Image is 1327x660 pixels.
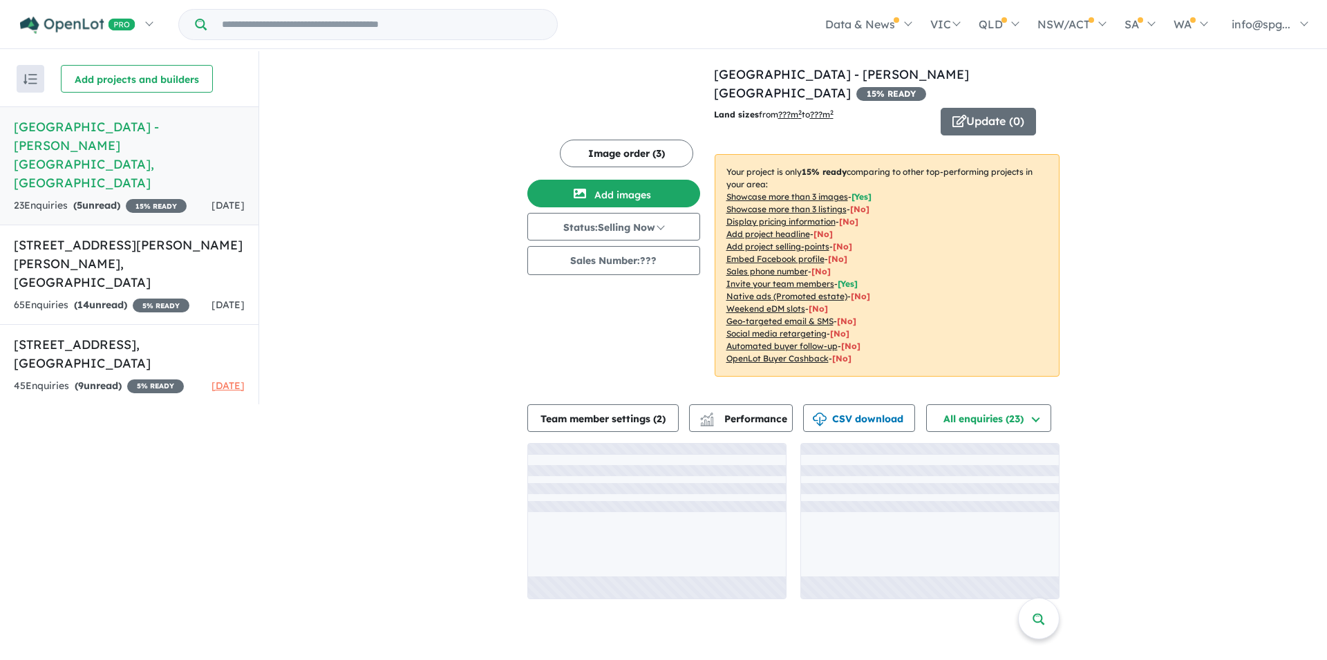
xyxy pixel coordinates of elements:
[211,199,245,211] span: [DATE]
[810,109,834,120] u: ???m
[560,140,693,167] button: Image order (3)
[851,291,870,301] span: [No]
[211,299,245,311] span: [DATE]
[832,353,851,364] span: [No]
[689,404,793,432] button: Performance
[838,279,858,289] span: [ Yes ]
[133,299,189,312] span: 5 % READY
[828,254,847,264] span: [ No ]
[802,167,847,177] b: 15 % ready
[726,341,838,351] u: Automated buyer follow-up
[14,117,245,192] h5: [GEOGRAPHIC_DATA] - [PERSON_NAME][GEOGRAPHIC_DATA] , [GEOGRAPHIC_DATA]
[73,199,120,211] strong: ( unread)
[726,353,829,364] u: OpenLot Buyer Cashback
[14,335,245,373] h5: [STREET_ADDRESS] , [GEOGRAPHIC_DATA]
[726,291,847,301] u: Native ads (Promoted estate)
[851,191,872,202] span: [ Yes ]
[657,413,662,425] span: 2
[830,328,849,339] span: [No]
[78,379,84,392] span: 9
[715,154,1060,377] p: Your project is only comparing to other top-performing projects in your area: - - - - - - - - - -...
[75,379,122,392] strong: ( unread)
[841,341,860,351] span: [No]
[126,199,187,213] span: 15 % READY
[14,297,189,314] div: 65 Enquir ies
[23,74,37,84] img: sort.svg
[726,328,827,339] u: Social media retargeting
[803,404,915,432] button: CSV download
[839,216,858,227] span: [ No ]
[14,236,245,292] h5: [STREET_ADDRESS][PERSON_NAME][PERSON_NAME] , [GEOGRAPHIC_DATA]
[714,66,969,101] a: [GEOGRAPHIC_DATA] - [PERSON_NAME][GEOGRAPHIC_DATA]
[798,109,802,116] sup: 2
[811,266,831,276] span: [ No ]
[209,10,554,39] input: Try estate name, suburb, builder or developer
[926,404,1051,432] button: All enquiries (23)
[726,191,848,202] u: Showcase more than 3 images
[726,216,836,227] u: Display pricing information
[726,254,825,264] u: Embed Facebook profile
[941,108,1036,135] button: Update (0)
[211,379,245,392] span: [DATE]
[726,241,829,252] u: Add project selling-points
[714,109,759,120] b: Land sizes
[830,109,834,116] sup: 2
[726,266,808,276] u: Sales phone number
[813,413,827,426] img: download icon
[726,204,847,214] u: Showcase more than 3 listings
[700,413,713,420] img: line-chart.svg
[14,378,184,395] div: 45 Enquir ies
[527,213,700,241] button: Status:Selling Now
[1232,17,1290,31] span: info@spg...
[127,379,184,393] span: 5 % READY
[726,316,834,326] u: Geo-targeted email & SMS
[726,229,810,239] u: Add project headline
[20,17,135,34] img: Openlot PRO Logo White
[802,109,834,120] span: to
[714,108,930,122] p: from
[837,316,856,326] span: [No]
[778,109,802,120] u: ??? m
[61,65,213,93] button: Add projects and builders
[726,303,805,314] u: Weekend eDM slots
[527,404,679,432] button: Team member settings (2)
[702,413,787,425] span: Performance
[809,303,828,314] span: [No]
[527,180,700,207] button: Add images
[77,199,82,211] span: 5
[77,299,89,311] span: 14
[813,229,833,239] span: [ No ]
[850,204,869,214] span: [ No ]
[856,87,926,101] span: 15 % READY
[527,246,700,275] button: Sales Number:???
[74,299,127,311] strong: ( unread)
[700,417,714,426] img: bar-chart.svg
[726,279,834,289] u: Invite your team members
[833,241,852,252] span: [ No ]
[14,198,187,214] div: 23 Enquir ies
